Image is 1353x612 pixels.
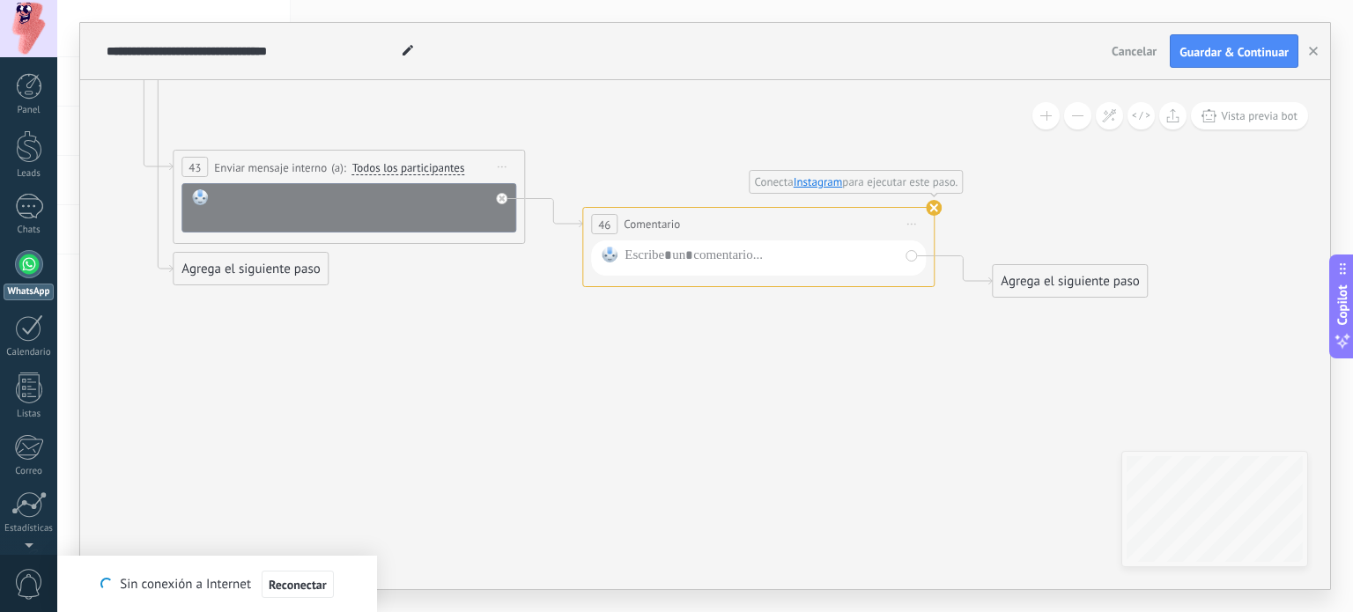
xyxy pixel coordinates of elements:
[100,570,333,599] div: Sin conexión a Internet
[189,160,201,175] span: 43
[1112,43,1157,59] span: Cancelar
[4,409,55,420] div: Listas
[4,523,55,535] div: Estadísticas
[624,216,680,232] span: Comentario
[754,174,793,189] span: Conecta
[842,174,957,189] span: para ejecutar este paso.
[1170,34,1298,68] button: Guardar & Continuar
[4,347,55,358] div: Calendario
[1179,46,1289,58] span: Guardar & Continuar
[4,105,55,116] div: Panel
[269,579,327,591] span: Reconectar
[4,284,54,300] div: WhatsApp
[4,168,55,180] div: Leads
[1105,38,1164,64] button: Cancelar
[598,218,610,232] span: 46
[1191,102,1308,129] button: Vista previa bot
[794,174,843,189] a: Instagram
[262,571,334,599] button: Reconectar
[993,267,1147,296] div: Agrega el siguiente paso
[1221,108,1298,123] span: Vista previa bot
[331,159,346,176] span: (a):
[352,161,465,175] span: Todos los participantes
[4,225,55,236] div: Chats
[214,159,327,176] span: Enviar mensaje interno
[4,466,55,477] div: Correo
[1334,284,1351,325] span: Copilot
[174,254,328,284] div: Agrega el siguiente paso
